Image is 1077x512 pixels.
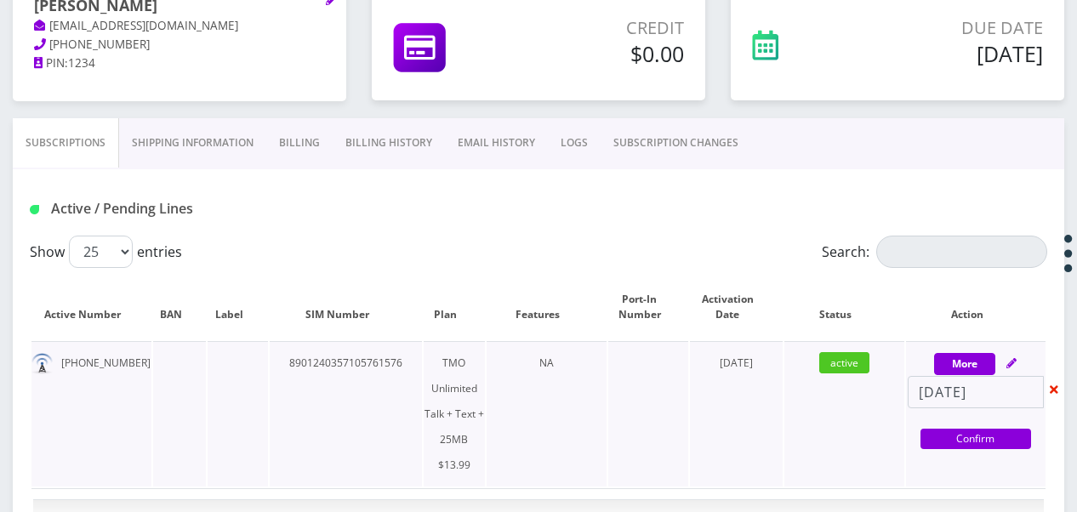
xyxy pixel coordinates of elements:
[822,236,1047,268] label: Search:
[876,236,1047,268] input: Search:
[525,15,684,41] p: Credit
[68,55,95,71] span: 1234
[30,205,39,214] img: Active / Pending Lines
[270,275,422,339] th: SIM Number: activate to sort column ascending
[608,275,688,339] th: Port-In Number: activate to sort column ascending
[720,356,753,370] span: [DATE]
[270,341,422,486] td: 8901240357105761576
[690,275,783,339] th: Activation Date: activate to sort column ascending
[34,55,68,72] a: PIN:
[525,41,684,66] h5: $0.00
[13,118,119,168] a: Subscriptions
[548,118,601,168] a: LOGS
[30,201,352,217] h1: Active / Pending Lines
[424,341,486,486] td: TMO Unlimited Talk + Text + 25MB $13.99
[31,353,53,374] img: default.png
[208,275,268,339] th: Label: activate to sort column ascending
[784,275,904,339] th: Status: activate to sort column ascending
[601,118,751,168] a: SUBSCRIPTION CHANGES
[333,118,445,168] a: Billing History
[819,352,869,373] span: active
[424,275,486,339] th: Plan: activate to sort column ascending
[858,41,1043,66] h5: [DATE]
[858,15,1043,41] p: Due Date
[487,341,607,486] td: NA
[30,236,182,268] label: Show entries
[119,118,266,168] a: Shipping Information
[487,275,607,339] th: Features: activate to sort column ascending
[920,429,1031,449] a: Confirm
[69,236,133,268] select: Showentries
[934,353,995,375] button: More
[266,118,333,168] a: Billing
[906,275,1046,339] th: Action: activate to sort column ascending
[34,18,238,35] a: [EMAIL_ADDRESS][DOMAIN_NAME]
[153,275,206,339] th: BAN: activate to sort column ascending
[445,118,548,168] a: EMAIL HISTORY
[31,341,151,486] td: [PHONE_NUMBER]
[49,37,150,52] span: [PHONE_NUMBER]
[31,275,151,339] th: Active Number: activate to sort column ascending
